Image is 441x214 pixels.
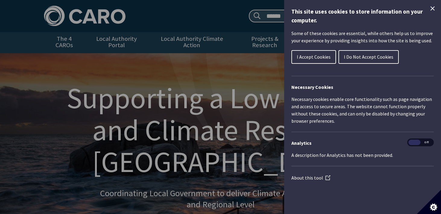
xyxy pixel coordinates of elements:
[291,83,434,91] h2: Necessary Cookies
[291,7,434,25] h1: This site uses cookies to store information on your computer.
[291,50,336,64] button: I Accept Cookies
[344,54,393,60] span: I Do Not Accept Cookies
[429,5,436,12] button: Close Cookie Control
[338,50,399,64] button: I Do Not Accept Cookies
[291,96,434,125] p: Necessary cookies enable core functionality such as page navigation and access to secure areas. T...
[291,30,434,44] p: Some of these cookies are essential, while others help us to improve your experience by providing...
[417,190,441,214] button: Set cookie preferences
[408,140,420,145] span: On
[420,140,433,145] span: Off
[291,151,434,159] p: A description for Analytics has not been provided.
[291,139,434,147] h3: Analytics
[297,54,331,60] span: I Accept Cookies
[291,175,330,181] a: About this tool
